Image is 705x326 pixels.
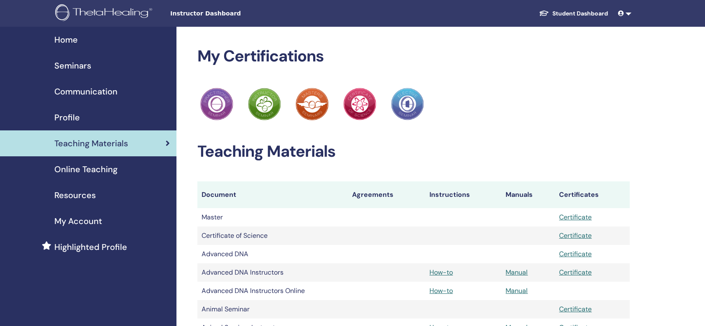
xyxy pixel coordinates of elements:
[348,181,426,208] th: Agreements
[506,268,528,277] a: Manual
[425,181,501,208] th: Instructions
[429,286,453,295] a: How-to
[197,300,348,318] td: Animal Seminar
[559,213,592,222] a: Certificate
[54,189,96,201] span: Resources
[539,10,549,17] img: graduation-cap-white.svg
[55,4,155,23] img: logo.png
[559,231,592,240] a: Certificate
[197,263,348,282] td: Advanced DNA Instructors
[532,6,615,21] a: Student Dashboard
[197,245,348,263] td: Advanced DNA
[54,33,78,46] span: Home
[200,88,233,120] img: Practitioner
[555,181,630,208] th: Certificates
[429,268,453,277] a: How-to
[54,85,117,98] span: Communication
[54,241,127,253] span: Highlighted Profile
[501,181,555,208] th: Manuals
[54,111,80,124] span: Profile
[197,142,630,161] h2: Teaching Materials
[248,88,281,120] img: Practitioner
[54,137,128,150] span: Teaching Materials
[54,215,102,227] span: My Account
[559,305,592,313] a: Certificate
[391,88,424,120] img: Practitioner
[197,282,348,300] td: Advanced DNA Instructors Online
[197,208,348,227] td: Master
[197,227,348,245] td: Certificate of Science
[296,88,328,120] img: Practitioner
[197,181,348,208] th: Document
[506,286,528,295] a: Manual
[170,9,296,18] span: Instructor Dashboard
[54,163,117,176] span: Online Teaching
[559,250,592,258] a: Certificate
[197,47,630,66] h2: My Certifications
[559,268,592,277] a: Certificate
[343,88,376,120] img: Practitioner
[54,59,91,72] span: Seminars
